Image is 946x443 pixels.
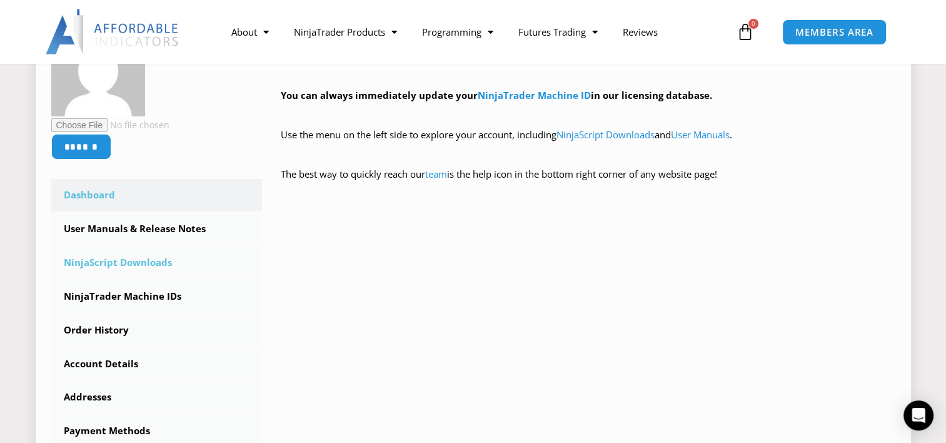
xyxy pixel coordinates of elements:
img: LogoAI | Affordable Indicators – NinjaTrader [46,9,180,54]
a: Dashboard [51,179,263,211]
a: User Manuals [671,128,730,141]
img: 9390255230a21a4968dbb3e0635c7bc66da9bcca779c8b8c4768407c9a558372 [51,23,145,116]
span: 0 [748,19,758,29]
a: 0 [718,14,773,50]
a: Programming [410,18,506,46]
a: NinjaTrader Machine IDs [51,280,263,313]
div: Open Intercom Messenger [903,400,933,430]
a: User Manuals & Release Notes [51,213,263,245]
nav: Menu [219,18,733,46]
a: Account Details [51,348,263,380]
a: Reviews [610,18,670,46]
a: Futures Trading [506,18,610,46]
p: The best way to quickly reach our is the help icon in the bottom right corner of any website page! [281,166,895,201]
a: NinjaTrader Products [281,18,410,46]
strong: You can always immediately update your in our licensing database. [281,89,712,101]
a: Order History [51,314,263,347]
a: NinjaTrader Machine ID [478,89,591,101]
span: MEMBERS AREA [795,28,873,37]
a: NinjaScript Downloads [51,247,263,279]
a: MEMBERS AREA [782,19,887,45]
a: team [425,168,447,180]
a: About [219,18,281,46]
p: Use the menu on the left side to explore your account, including and . [281,126,895,161]
div: Hey ! Welcome to the Members Area. Thank you for being a valuable customer! [281,28,895,201]
a: NinjaScript Downloads [556,128,655,141]
a: Addresses [51,381,263,414]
